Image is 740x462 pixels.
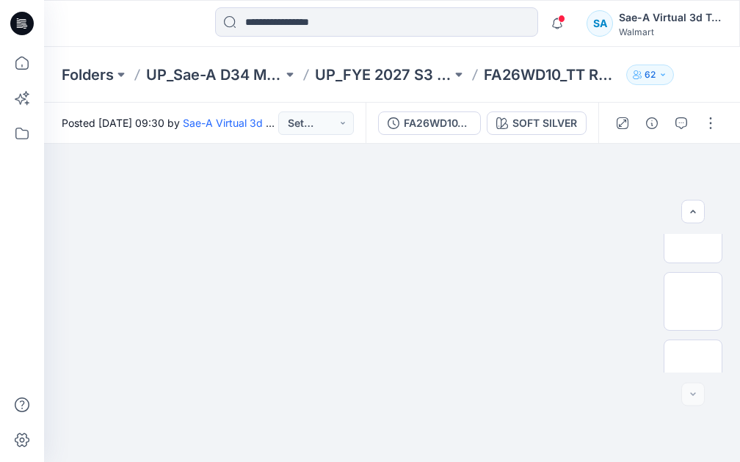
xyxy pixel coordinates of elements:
[587,10,613,37] div: SA
[626,65,674,85] button: 62
[404,115,471,131] div: FA26WD10_SOFT SILVER
[146,65,283,85] a: UP_Sae-A D34 Missy [DEMOGRAPHIC_DATA] Dresses
[62,65,114,85] a: Folders
[487,111,587,135] button: SOFT SILVER
[645,67,656,83] p: 62
[62,115,278,131] span: Posted [DATE] 09:30 by
[640,111,664,135] button: Details
[619,26,722,37] div: Walmart
[619,9,722,26] div: Sae-A Virtual 3d Team
[484,65,620,85] p: FA26WD10_TT RUFFLE TIERED MIDI DRESS
[183,117,292,129] a: Sae-A Virtual 3d Team
[512,115,577,131] div: SOFT SILVER
[315,65,451,85] a: UP_FYE 2027 S3 D34 [DEMOGRAPHIC_DATA] Dresses
[378,111,481,135] button: FA26WD10_SOFT SILVER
